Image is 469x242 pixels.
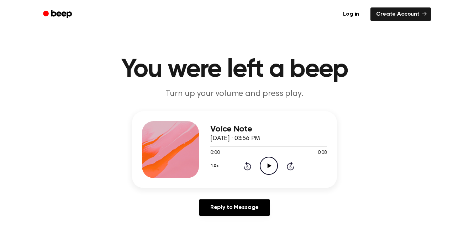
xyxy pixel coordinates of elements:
h3: Voice Note [210,124,327,134]
button: 1.0x [210,160,221,172]
span: [DATE] · 03:56 PM [210,135,260,142]
span: 0:00 [210,149,220,157]
p: Turn up your volume and press play. [98,88,371,100]
a: Create Account [370,7,431,21]
a: Beep [38,7,78,21]
a: Reply to Message [199,199,270,216]
a: Log in [336,6,366,22]
h1: You were left a beep [52,57,417,82]
span: 0:08 [318,149,327,157]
